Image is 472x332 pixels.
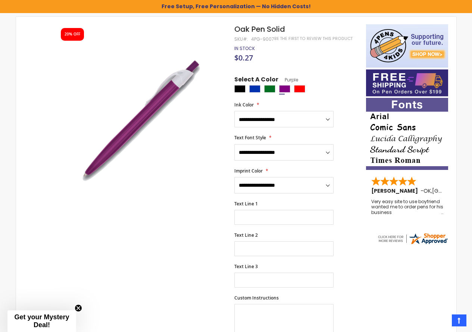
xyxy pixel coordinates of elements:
span: Text Font Style [234,134,266,141]
div: Green [264,85,275,93]
div: 4PG-9007 [251,36,274,42]
img: font-personalization-examples [366,98,448,170]
span: Custom Instructions [234,295,279,301]
div: Red [294,85,305,93]
span: OK [423,187,431,195]
span: Oak Pen Solid [234,24,285,34]
img: Free shipping on orders over $199 [366,69,448,96]
button: Close teaser [75,304,82,312]
div: Availability [234,46,255,52]
span: $0.27 [234,53,253,63]
a: Be the first to review this product [274,36,353,41]
span: In stock [234,45,255,52]
img: 4pens 4 kids [366,24,448,68]
div: Black [234,85,246,93]
a: 4pens.com certificate URL [377,241,448,247]
span: Select A Color [234,75,278,86]
div: Purple [279,85,290,93]
span: Purple [278,77,298,83]
span: Text Line 1 [234,201,258,207]
div: Very easy site to use boyfriend wanted me to order pens for his business [371,199,444,215]
span: Text Line 2 [234,232,258,238]
span: Text Line 3 [234,263,258,270]
div: Blue [249,85,260,93]
img: 4pens.com widget logo [377,232,448,245]
div: Get your Mystery Deal!Close teaser [7,310,76,332]
div: 20% OFF [65,32,80,37]
span: [PERSON_NAME] [371,187,421,195]
strong: SKU [234,36,248,42]
span: Get your Mystery Deal! [14,313,69,329]
span: Ink Color [234,102,254,108]
img: oak_solid_side_purple_2_1.jpg [54,35,225,206]
iframe: Google Customer Reviews [410,312,472,332]
span: Imprint Color [234,168,263,174]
